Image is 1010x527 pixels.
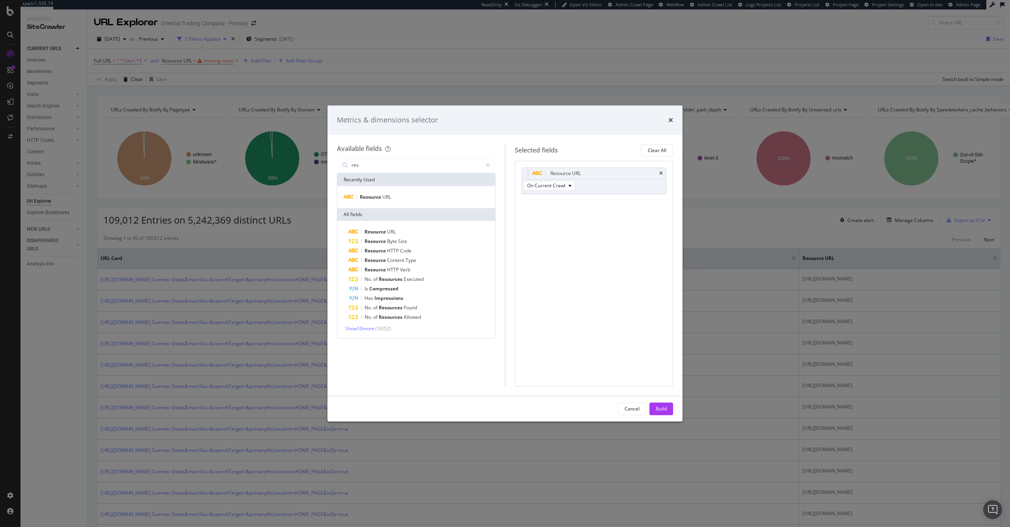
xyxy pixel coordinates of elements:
[387,247,400,254] span: HTTP
[369,285,398,292] span: Compressed
[515,146,558,155] div: Selected fields
[550,169,581,177] div: Resource URL
[337,173,495,186] div: Recently Used
[365,266,387,273] span: Resource
[365,304,373,311] span: No.
[524,181,575,190] button: On Current Crawl
[365,295,374,301] span: Has
[527,182,565,189] span: On Current Crawl
[400,266,410,273] span: Verb
[618,403,646,415] button: Cancel
[387,266,400,273] span: HTTP
[379,314,404,320] span: Resources
[374,295,403,301] span: Impressions
[365,228,387,235] span: Resource
[400,247,411,254] span: Code
[522,168,667,194] div: Resource URLtimesOn Current Crawl
[625,405,640,412] div: Cancel
[365,314,373,320] span: No.
[404,314,421,320] span: Allowed
[382,194,391,200] span: URL
[337,144,382,153] div: Available fields
[387,228,396,235] span: URL
[365,276,373,282] span: No.
[406,257,416,263] span: Type
[659,171,663,176] div: times
[365,238,387,245] span: Resource
[398,238,407,245] span: Size
[337,208,495,221] div: All fields
[983,500,1002,519] div: Open Intercom Messenger
[668,115,673,125] div: times
[387,238,398,245] span: Byte
[327,105,683,422] div: modal
[648,147,666,154] div: Clear All
[373,276,379,282] span: of
[404,304,417,311] span: Found
[656,405,667,412] div: Build
[379,304,404,311] span: Resources
[387,257,406,263] span: Content
[373,304,379,311] span: of
[379,276,404,282] span: Resources
[404,276,424,282] span: Executed
[641,144,673,157] button: Clear All
[351,159,482,171] input: Search by field name
[365,285,369,292] span: Is
[360,194,382,200] span: Resource
[365,257,387,263] span: Resource
[345,325,374,332] span: Show 10 more
[373,314,379,320] span: of
[649,403,673,415] button: Build
[375,325,391,332] span: ( 10 / 52 )
[365,247,387,254] span: Resource
[337,115,438,125] div: Metrics & dimensions selector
